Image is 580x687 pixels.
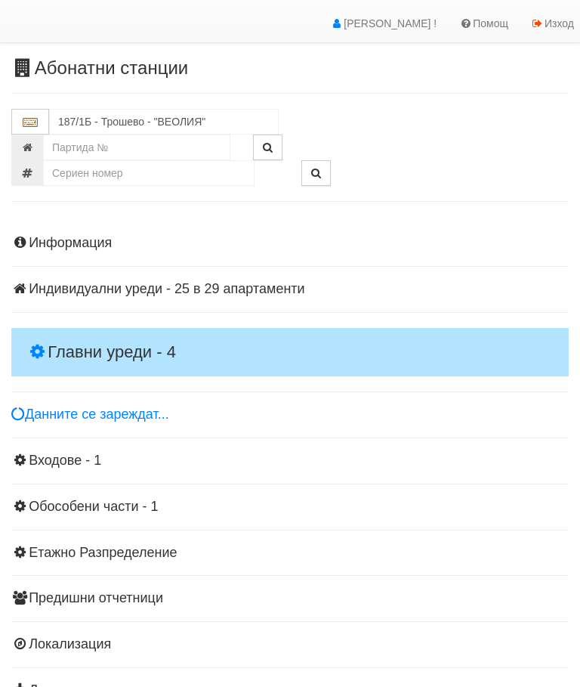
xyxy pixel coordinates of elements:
a: [PERSON_NAME] ! [319,5,448,42]
a: Помощ [448,5,520,42]
h4: Главни уреди - 4 [11,328,569,376]
h4: Информация [11,236,569,251]
h4: Етажно Разпределение [11,546,569,561]
input: Сериен номер [43,160,255,186]
h4: Предишни отчетници [11,591,569,606]
input: Абонатна станция [49,109,279,135]
h4: Обособени части - 1 [11,500,569,515]
input: Партида № [43,135,230,160]
h4: Локализация [11,637,569,652]
h4: Индивидуални уреди - 25 в 29 апартаменти [11,282,569,297]
h4: Входове - 1 [11,453,569,469]
h4: Данните се зареждат... [11,407,569,422]
h3: Абонатни станции [11,58,569,78]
